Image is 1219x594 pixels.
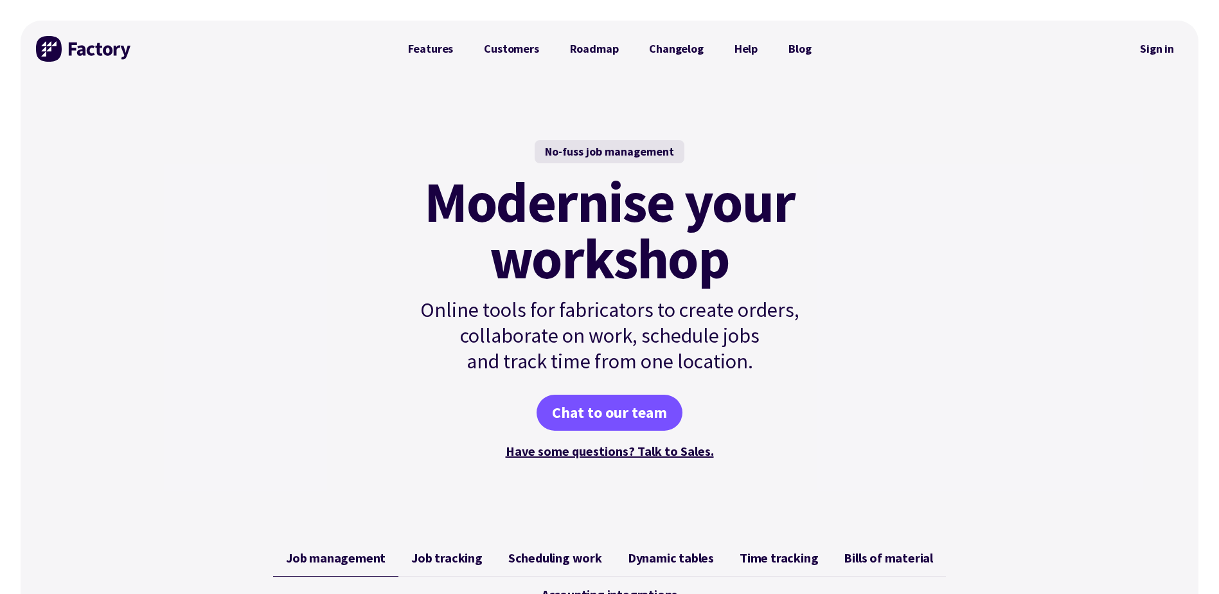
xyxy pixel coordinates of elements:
span: Bills of material [844,550,933,566]
a: Roadmap [555,36,634,62]
span: Scheduling work [508,550,602,566]
a: Sign in [1131,34,1183,64]
span: Job management [286,550,386,566]
a: Features [393,36,469,62]
p: Online tools for fabricators to create orders, collaborate on work, schedule jobs and track time ... [393,297,827,374]
a: Help [719,36,773,62]
span: Job tracking [411,550,483,566]
img: Factory [36,36,132,62]
a: Blog [773,36,826,62]
mark: Modernise your workshop [424,174,795,287]
a: Customers [468,36,554,62]
a: Chat to our team [537,395,682,431]
div: No-fuss job management [535,140,684,163]
nav: Secondary Navigation [1131,34,1183,64]
span: Time tracking [740,550,818,566]
nav: Primary Navigation [393,36,827,62]
iframe: Chat Widget [1155,532,1219,594]
a: Have some questions? Talk to Sales. [506,443,714,459]
span: Dynamic tables [628,550,714,566]
a: Changelog [634,36,718,62]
